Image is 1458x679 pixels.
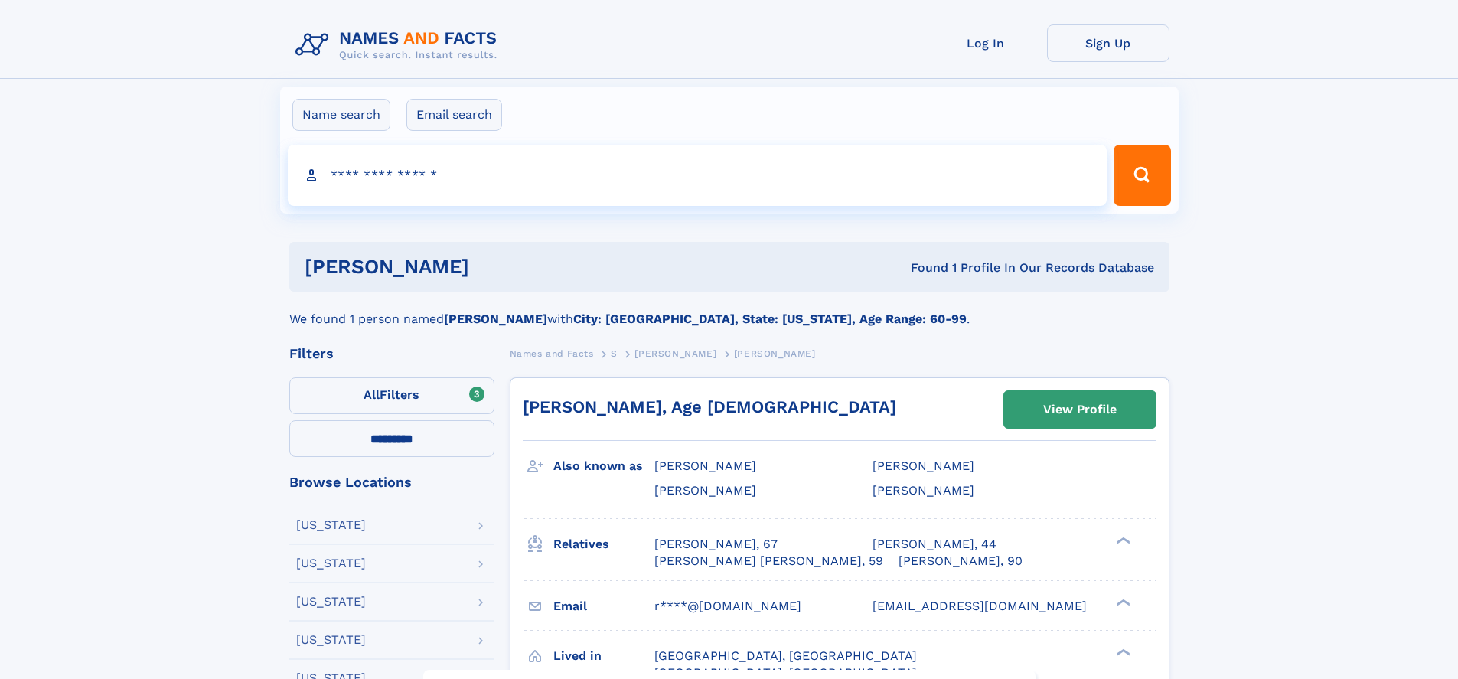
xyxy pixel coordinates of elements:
span: [PERSON_NAME] [734,348,816,359]
span: [PERSON_NAME] [873,459,974,473]
a: [PERSON_NAME], Age [DEMOGRAPHIC_DATA] [523,397,896,416]
span: [PERSON_NAME] [873,483,974,498]
span: All [364,387,380,402]
img: Logo Names and Facts [289,24,510,66]
a: Log In [925,24,1047,62]
div: Browse Locations [289,475,494,489]
a: [PERSON_NAME], 44 [873,536,996,553]
div: [US_STATE] [296,557,366,570]
span: [GEOGRAPHIC_DATA], [GEOGRAPHIC_DATA] [654,648,917,663]
span: [PERSON_NAME] [634,348,716,359]
div: ❯ [1113,535,1131,545]
span: [EMAIL_ADDRESS][DOMAIN_NAME] [873,599,1087,613]
div: ❯ [1113,597,1131,607]
div: ❯ [1113,647,1131,657]
span: [PERSON_NAME] [654,459,756,473]
a: [PERSON_NAME] [PERSON_NAME], 59 [654,553,883,570]
div: [US_STATE] [296,519,366,531]
div: [US_STATE] [296,596,366,608]
label: Name search [292,99,390,131]
div: We found 1 person named with . [289,292,1169,328]
a: [PERSON_NAME], 67 [654,536,778,553]
button: Search Button [1114,145,1170,206]
div: Found 1 Profile In Our Records Database [690,260,1154,276]
a: S [611,344,618,363]
h1: [PERSON_NAME] [305,257,690,276]
h3: Email [553,593,654,619]
h3: Lived in [553,643,654,669]
a: Sign Up [1047,24,1169,62]
label: Filters [289,377,494,414]
b: [PERSON_NAME] [444,312,547,326]
div: View Profile [1043,392,1117,427]
a: [PERSON_NAME], 90 [899,553,1023,570]
label: Email search [406,99,502,131]
span: [PERSON_NAME] [654,483,756,498]
a: View Profile [1004,391,1156,428]
span: S [611,348,618,359]
input: search input [288,145,1107,206]
h3: Relatives [553,531,654,557]
a: [PERSON_NAME] [634,344,716,363]
div: [US_STATE] [296,634,366,646]
b: City: [GEOGRAPHIC_DATA], State: [US_STATE], Age Range: 60-99 [573,312,967,326]
div: Filters [289,347,494,361]
h3: Also known as [553,453,654,479]
a: Names and Facts [510,344,594,363]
